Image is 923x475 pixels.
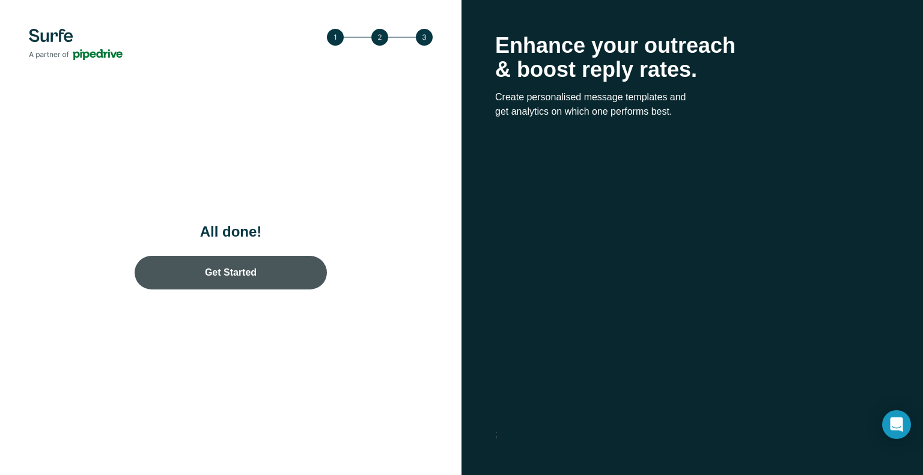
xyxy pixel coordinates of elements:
p: get analytics on which one performs best. [495,104,889,119]
p: & boost reply rates. [495,58,889,82]
iframe: Get started: Pipedrive LinkedIn integration with Surfe [500,156,885,390]
img: Step 3 [327,29,433,46]
a: Get Started [135,256,327,289]
p: Enhance your outreach [495,34,889,58]
img: Surfe's logo [29,29,123,60]
h1: All done! [111,222,351,241]
div: Open Intercom Messenger [882,410,911,439]
p: Create personalised message templates and [495,90,889,104]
